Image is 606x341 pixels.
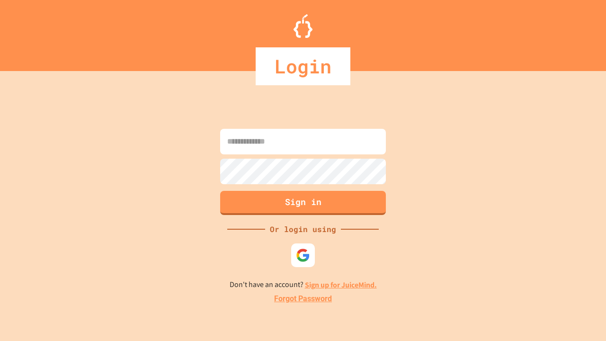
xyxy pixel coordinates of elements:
[256,47,350,85] div: Login
[220,191,386,215] button: Sign in
[274,293,332,305] a: Forgot Password
[305,280,377,290] a: Sign up for JuiceMind.
[296,248,310,262] img: google-icon.svg
[294,14,312,38] img: Logo.svg
[230,279,377,291] p: Don't have an account?
[265,224,341,235] div: Or login using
